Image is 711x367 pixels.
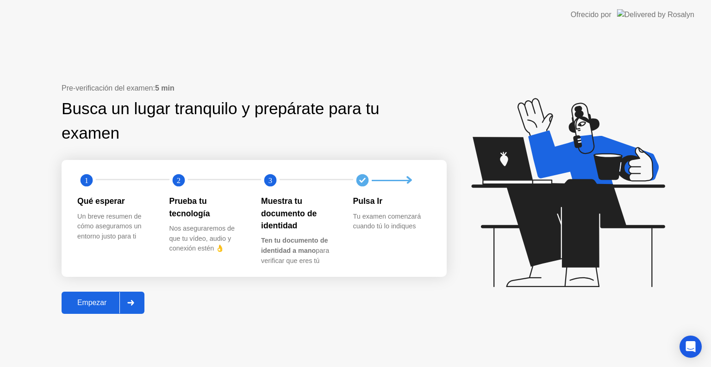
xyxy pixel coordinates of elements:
[169,195,247,220] div: Prueba tu tecnología
[261,236,338,266] div: para verificar que eres tú
[85,176,88,185] text: 1
[268,176,272,185] text: 3
[261,195,338,232] div: Muestra tu documento de identidad
[680,336,702,358] div: Open Intercom Messenger
[155,84,175,92] b: 5 min
[62,97,388,146] div: Busca un lugar tranquilo y prepárate para tu examen
[353,212,430,232] div: Tu examen comenzará cuando tú lo indiques
[261,237,328,254] b: Ten tu documento de identidad a mano
[62,292,144,314] button: Empezar
[64,299,119,307] div: Empezar
[62,83,447,94] div: Pre-verificación del examen:
[176,176,180,185] text: 2
[353,195,430,207] div: Pulsa Ir
[571,9,611,20] div: Ofrecido por
[617,9,694,20] img: Delivered by Rosalyn
[77,195,155,207] div: Qué esperar
[77,212,155,242] div: Un breve resumen de cómo aseguramos un entorno justo para ti
[169,224,247,254] div: Nos aseguraremos de que tu vídeo, audio y conexión estén 👌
